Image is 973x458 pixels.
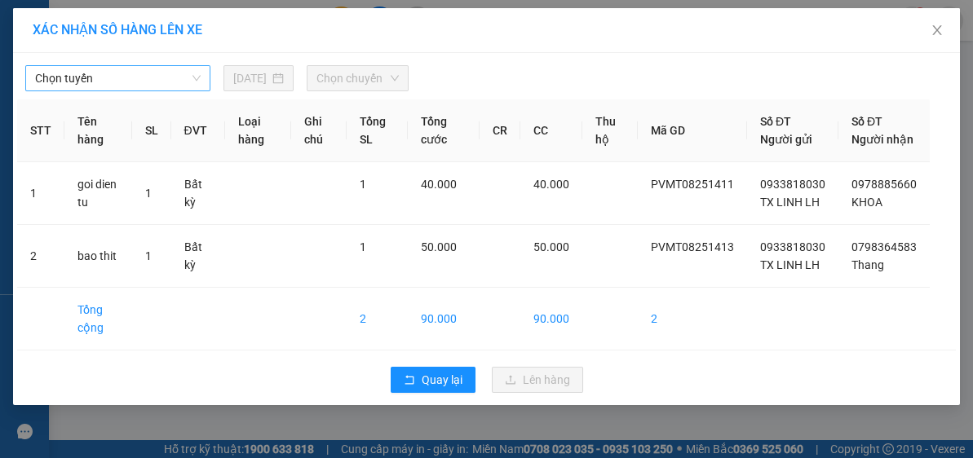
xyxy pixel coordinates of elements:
td: 2 [638,288,747,350]
td: 1 [17,162,64,225]
td: goi dien tu [64,162,132,225]
span: 0933818030 [760,240,825,253]
span: 0798364583 [851,240,917,253]
span: Người gửi [760,133,812,146]
span: 1 [360,240,366,253]
td: bao thit [64,225,132,288]
span: Số ĐT [760,115,791,128]
input: 12/08/2025 [233,69,268,87]
span: PVMT08251411 [651,178,734,191]
div: HANG NGOAI [155,14,295,53]
span: 1 [145,249,152,262]
div: 0798364583 [155,73,295,95]
button: uploadLên hàng [492,367,583,393]
span: XÁC NHẬN SỐ HÀNG LÊN XE [33,22,202,37]
span: 1 [145,187,152,200]
span: Nhận: [155,15,194,33]
th: STT [17,99,64,162]
th: SL [132,99,171,162]
td: Bất kỳ [171,162,225,225]
span: KHOA [851,196,882,209]
span: Chọn chuyến [316,66,400,90]
span: 1 [360,178,366,191]
span: Người nhận [851,133,913,146]
th: CR [480,99,520,162]
td: 90.000 [520,288,582,350]
span: 40.000 [533,178,569,191]
span: 50.000 [421,240,457,253]
div: 0979196801 [PERSON_NAME] [PERSON_NAME] [14,76,144,134]
span: Quay lại [422,371,462,389]
span: 0933818030 [760,178,825,191]
span: 50.000 [533,240,569,253]
span: TX LINH LH [760,196,820,209]
div: PV Miền Tây [14,14,144,33]
span: PVMT08251413 [651,240,734,253]
span: 40.000 [421,178,457,191]
td: 2 [17,225,64,288]
button: Close [914,8,960,54]
td: 90.000 [408,288,480,350]
th: Tên hàng [64,99,132,162]
th: Tổng cước [408,99,480,162]
span: Chọn tuyến [35,66,201,90]
span: Thang [851,258,884,271]
td: 2 [347,288,407,350]
th: ĐVT [171,99,225,162]
span: rollback [404,374,415,387]
th: Thu hộ [582,99,638,162]
button: rollbackQuay lại [391,367,475,393]
span: 0978885660 [851,178,917,191]
td: Tổng cộng [64,288,132,350]
div: TX LINH LH [14,33,144,53]
th: Tổng SL [347,99,407,162]
span: Gửi: [14,15,39,33]
span: HIEN HOA [179,95,290,124]
th: Ghi chú [291,99,347,162]
span: DĐ: [155,104,179,121]
th: Mã GD [638,99,747,162]
span: TX LINH LH [760,258,820,271]
div: 0933818030 [14,53,144,76]
span: close [931,24,944,37]
th: CC [520,99,582,162]
td: Bất kỳ [171,225,225,288]
div: Thang [155,53,295,73]
th: Loại hàng [225,99,291,162]
span: Số ĐT [851,115,882,128]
